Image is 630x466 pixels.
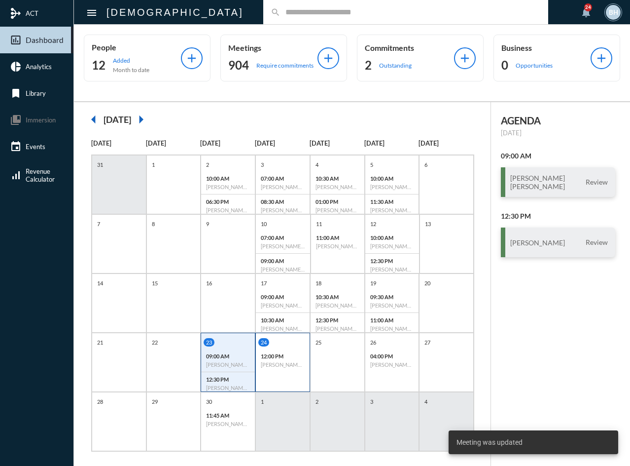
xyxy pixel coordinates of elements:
mat-icon: signal_cellular_alt [10,169,22,181]
p: Business [501,43,591,52]
h6: [PERSON_NAME] - [PERSON_NAME] - Investment [261,207,305,213]
p: 09:00 AM [206,353,250,359]
span: Dashboard [26,36,64,44]
mat-icon: add [458,51,472,65]
h6: [PERSON_NAME] - Review [206,421,250,427]
h6: [PERSON_NAME] - [PERSON_NAME] - Retirement Income [315,302,359,309]
span: Immersion [26,116,56,124]
p: 11:30 AM [370,198,414,205]
div: BH [606,5,621,20]
p: [DATE] [91,139,146,147]
p: 29 [149,397,160,406]
h2: 2 [365,57,372,73]
p: 2 [204,160,211,169]
p: Commitments [365,43,454,52]
p: 22 [149,338,160,347]
span: Review [583,178,610,187]
p: [DATE] [200,139,255,147]
h6: [PERSON_NAME] - Review [206,385,250,391]
p: [DATE] [419,139,473,147]
p: 8 [149,220,157,228]
h6: [PERSON_NAME] - [PERSON_NAME] - Investment Review [261,361,305,368]
p: 26 [368,338,379,347]
p: 3 [368,397,376,406]
h6: [PERSON_NAME] - Investment [315,184,359,190]
h6: [PERSON_NAME] - Review [315,325,359,332]
mat-icon: search [271,7,280,17]
p: 27 [422,338,433,347]
h2: [DATE] [104,114,131,125]
mat-icon: arrow_left [84,110,104,129]
p: 4 [422,397,430,406]
p: 12:30 PM [206,376,250,383]
span: Review [583,238,610,247]
mat-icon: mediation [10,7,22,19]
p: 11:45 AM [206,412,250,419]
p: 06:30 PM [206,198,250,205]
p: Opportunities [516,62,553,69]
p: 3 [258,160,266,169]
p: 1 [258,397,266,406]
p: 4 [313,160,321,169]
span: Meeting was updated [456,437,523,447]
p: [DATE] [501,129,615,137]
p: 21 [95,338,105,347]
p: 2 [313,397,321,406]
h3: [PERSON_NAME] [PERSON_NAME] [510,174,565,191]
span: Library [26,89,46,97]
span: Events [26,143,45,151]
h2: 12 [92,57,105,73]
span: Revenue Calculator [26,167,55,183]
p: 10:30 AM [315,175,359,182]
h2: [DEMOGRAPHIC_DATA] [106,4,244,20]
mat-icon: notifications [580,6,592,18]
p: 16 [204,279,214,287]
h6: [PERSON_NAME] - [PERSON_NAME] - Investment [261,184,305,190]
mat-icon: event [10,141,22,153]
p: 10:00 AM [370,234,414,241]
p: [DATE] [310,139,364,147]
p: 28 [95,397,105,406]
span: Analytics [26,63,52,71]
p: 12:30 PM [315,317,359,323]
p: [DATE] [255,139,310,147]
h6: [PERSON_NAME] - Investment [370,302,414,309]
p: 07:00 AM [261,234,305,241]
p: 12:30 PM [370,258,414,264]
p: 14 [95,279,105,287]
h2: AGENDA [501,115,615,126]
span: ACT [26,9,38,17]
h6: [PERSON_NAME] - [PERSON_NAME] - Review [261,325,305,332]
p: [DATE] [364,139,419,147]
h6: [PERSON_NAME] - Investment [370,266,414,272]
p: 11:00 AM [370,317,414,323]
p: 07:00 AM [261,175,305,182]
p: 9 [204,220,211,228]
h6: [PERSON_NAME] - [PERSON_NAME] - Investment [261,302,305,309]
p: 1 [149,160,157,169]
div: 24 [584,3,592,11]
p: 12:00 PM [261,353,305,359]
p: 17 [258,279,269,287]
mat-icon: Side nav toggle icon [86,7,98,19]
p: 10:30 AM [261,317,305,323]
mat-icon: add [185,51,199,65]
mat-icon: bookmark [10,87,22,99]
h6: [PERSON_NAME] - [PERSON_NAME] - Investment [316,243,360,249]
p: 23 [204,338,214,347]
p: 10 [258,220,269,228]
p: 11:00 AM [316,234,360,241]
p: [DATE] [146,139,201,147]
h6: [PERSON_NAME] - [PERSON_NAME] - Investment [370,361,414,368]
p: 09:00 AM [261,294,305,300]
p: Require commitments [256,62,314,69]
p: 25 [313,338,324,347]
h6: [PERSON_NAME] ([PERSON_NAME]) Dancer - Investment [261,243,305,249]
h6: [PERSON_NAME] - [PERSON_NAME] - Investment [206,184,250,190]
p: Added [113,57,149,64]
p: 08:30 AM [261,198,305,205]
h6: [PERSON_NAME] - [PERSON_NAME] - Investment [206,207,250,213]
h2: 09:00 AM [501,152,615,160]
mat-icon: insert_chart_outlined [10,34,22,46]
p: 19 [368,279,379,287]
